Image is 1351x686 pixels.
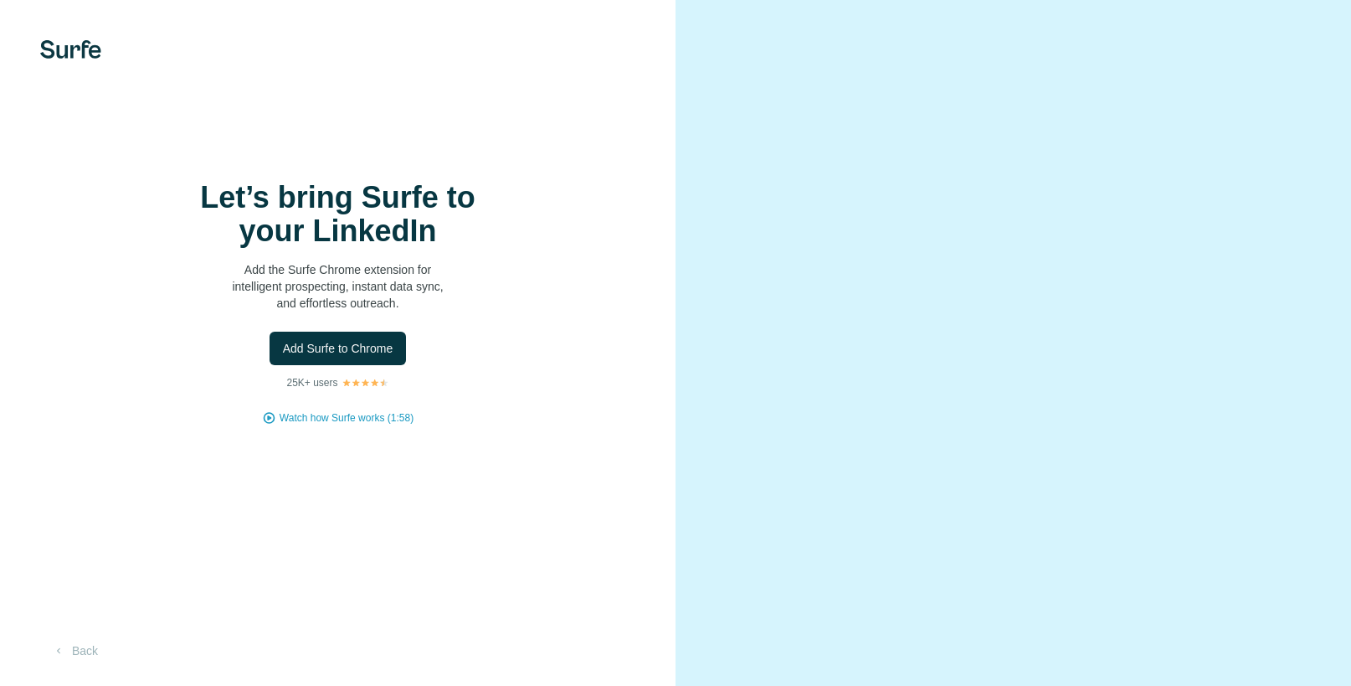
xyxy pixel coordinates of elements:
img: Rating Stars [342,378,389,388]
p: Add the Surfe Chrome extension for intelligent prospecting, instant data sync, and effortless out... [171,261,506,312]
h1: Let’s bring Surfe to your LinkedIn [171,181,506,248]
button: Watch how Surfe works (1:58) [280,410,414,426]
img: Surfe's logo [40,40,101,59]
button: Add Surfe to Chrome [270,332,407,365]
span: Add Surfe to Chrome [283,340,393,357]
p: 25K+ users [286,375,337,390]
button: Back [40,636,110,666]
